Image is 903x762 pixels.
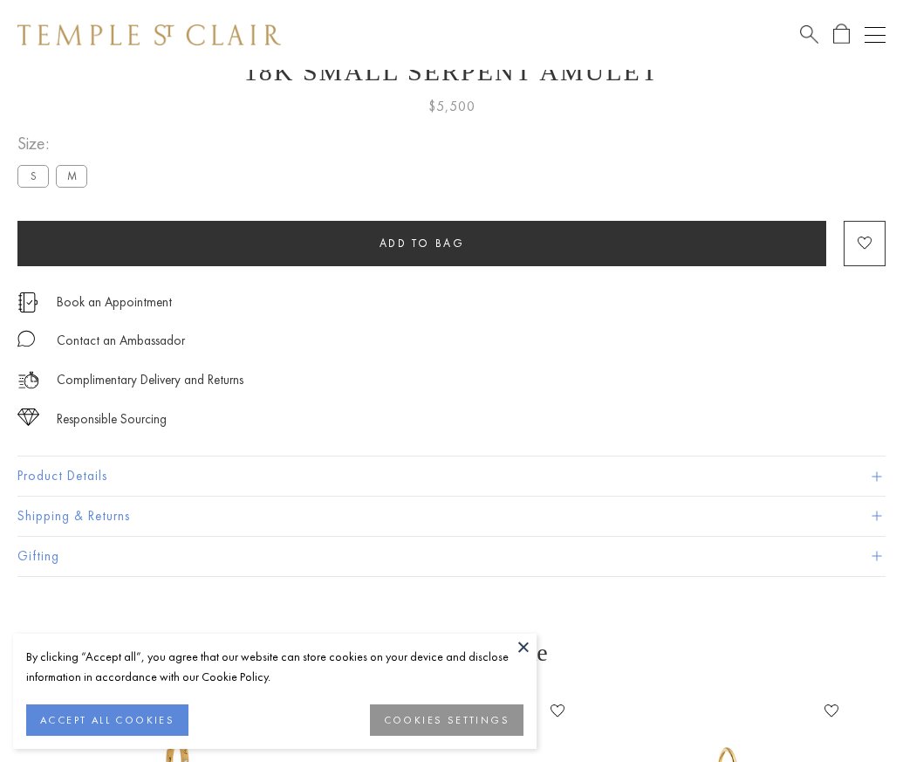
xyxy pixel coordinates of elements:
[17,369,39,391] img: icon_delivery.svg
[17,330,35,347] img: MessageIcon-01_2.svg
[833,24,850,45] a: Open Shopping Bag
[800,24,818,45] a: Search
[17,537,886,576] button: Gifting
[17,457,886,496] button: Product Details
[57,330,185,352] div: Contact an Ambassador
[17,221,826,266] button: Add to bag
[17,165,49,187] label: S
[17,408,39,426] img: icon_sourcing.svg
[380,236,465,251] span: Add to bag
[17,129,94,158] span: Size:
[26,704,188,736] button: ACCEPT ALL COOKIES
[17,24,281,45] img: Temple St. Clair
[865,24,886,45] button: Open navigation
[26,647,523,687] div: By clicking “Accept all”, you agree that our website can store cookies on your device and disclos...
[56,165,87,187] label: M
[17,57,886,86] h1: 18K Small Serpent Amulet
[17,497,886,536] button: Shipping & Returns
[17,292,38,312] img: icon_appointment.svg
[370,704,523,736] button: COOKIES SETTINGS
[428,95,475,118] span: $5,500
[57,292,172,312] a: Book an Appointment
[57,408,167,430] div: Responsible Sourcing
[57,369,243,391] p: Complimentary Delivery and Returns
